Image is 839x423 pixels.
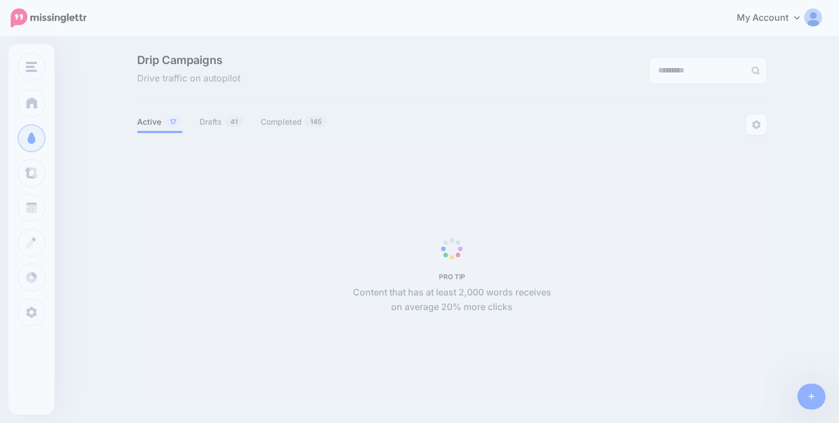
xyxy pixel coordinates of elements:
[137,71,241,86] span: Drive traffic on autopilot
[347,272,557,281] h5: PRO TIP
[199,115,244,129] a: Drafts41
[261,115,328,129] a: Completed145
[725,4,822,32] a: My Account
[137,54,241,66] span: Drip Campaigns
[26,62,37,72] img: menu.png
[347,285,557,315] p: Content that has at least 2,000 words receives on average 20% more clicks
[137,115,183,129] a: Active17
[225,116,243,127] span: 41
[305,116,327,127] span: 145
[751,66,760,75] img: search-grey-6.png
[164,116,182,127] span: 17
[11,8,87,28] img: Missinglettr
[752,120,761,129] img: settings-grey.png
